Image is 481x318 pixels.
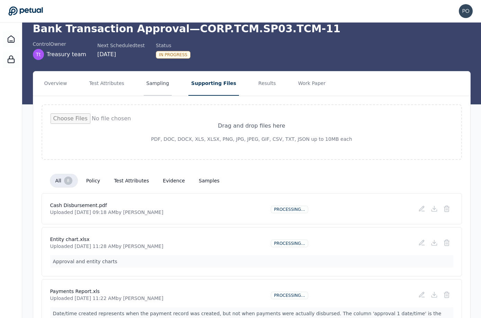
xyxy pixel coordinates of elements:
button: Test Attributes [86,71,127,96]
div: Processing... [271,292,308,299]
button: Add/Edit Description [416,289,428,301]
div: Next Scheduled test [97,42,145,49]
button: Add/Edit Description [416,237,428,249]
button: Download File [428,237,440,249]
button: Download File [428,203,440,215]
div: control Owner [33,41,86,48]
button: Sampling [144,71,172,96]
button: Supporting Files [188,71,239,96]
div: Processing... [271,206,308,213]
div: Processing... [271,240,308,247]
div: Status [156,42,190,49]
button: samples [193,174,225,187]
button: Delete File [440,289,453,301]
button: Delete File [440,237,453,249]
span: Tt [36,51,41,58]
button: Download File [428,289,440,301]
button: all 8 [50,174,78,188]
button: Results [256,71,279,96]
button: policy [81,174,106,187]
button: evidence [157,174,190,187]
h1: Bank Transaction Approval — CORP.TCM.SP03.TCM-11 [33,23,471,35]
nav: Tabs [33,71,470,96]
p: Uploaded [DATE] 11:22 AM by [PERSON_NAME] [50,295,163,302]
div: 8 [64,177,72,185]
button: Add/Edit Description [416,203,428,215]
button: Work Paper [295,71,329,96]
p: Approval and entity charts [50,255,453,268]
button: Overview [42,71,70,96]
a: Dashboard [3,31,19,48]
div: In Progress [156,51,190,59]
button: test attributes [108,174,154,187]
button: Delete File [440,203,453,215]
span: Treasury team [47,50,86,59]
p: Uploaded [DATE] 09:18 AM by [PERSON_NAME] [50,209,163,216]
div: [DATE] [97,50,145,59]
p: Uploaded [DATE] 11:28 AM by [PERSON_NAME] [50,243,163,250]
h4: Payments Report.xls [50,288,163,295]
h4: Entity chart.xlsx [50,236,163,243]
a: Go to Dashboard [8,6,43,16]
h4: Cash Disbursement.pdf [50,202,163,209]
a: SOC [3,51,19,68]
img: pooja.keshan@snowflake.com [459,4,473,18]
